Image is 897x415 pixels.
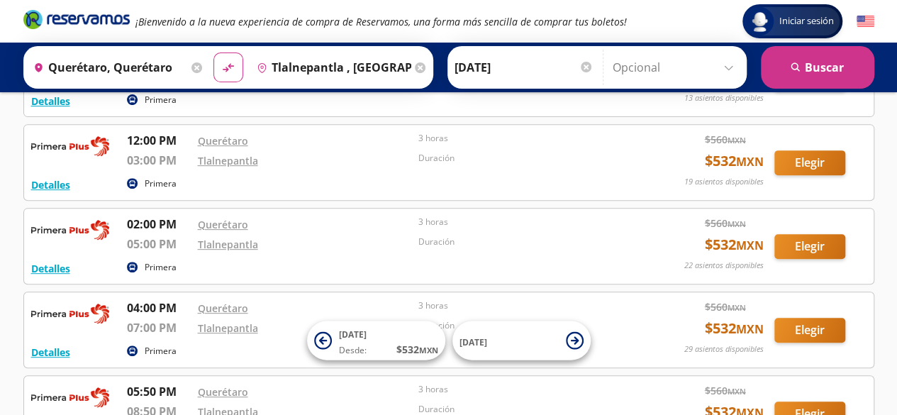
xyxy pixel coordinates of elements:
a: Querétaro [198,218,248,231]
button: [DATE]Desde:$532MXN [307,321,445,360]
input: Elegir Fecha [455,50,594,85]
input: Opcional [613,50,740,85]
img: RESERVAMOS [31,132,109,160]
span: Desde: [339,344,367,357]
span: [DATE] [339,328,367,341]
p: 3 horas [418,132,633,145]
p: 29 asientos disponibles [684,343,764,355]
img: RESERVAMOS [31,383,109,411]
i: Brand Logo [23,9,130,30]
p: 02:00 PM [127,216,191,233]
em: ¡Bienvenido a la nueva experiencia de compra de Reservamos, una forma más sencilla de comprar tus... [135,15,627,28]
p: 07:00 PM [127,319,191,336]
p: Primera [145,94,177,106]
p: 03:00 PM [127,152,191,169]
span: $ 560 [705,132,746,147]
a: Querétaro [198,385,248,399]
button: Elegir [774,150,845,175]
small: MXN [728,386,746,397]
a: Tlalnepantla [198,154,258,167]
p: 3 horas [418,299,633,312]
p: Duración [418,319,633,332]
p: Primera [145,261,177,274]
input: Buscar Origen [28,50,188,85]
span: $ 560 [705,216,746,231]
a: Querétaro [198,134,248,148]
small: MXN [736,154,764,170]
small: MXN [728,218,746,229]
span: $ 560 [705,383,746,398]
button: Buscar [761,46,874,89]
small: MXN [419,345,438,355]
button: Detalles [31,177,70,192]
a: Querétaro [198,301,248,315]
a: Tlalnepantla [198,238,258,251]
p: Duración [418,152,633,165]
p: Primera [145,177,177,190]
a: Tlalnepantla [198,321,258,335]
img: RESERVAMOS [31,299,109,328]
small: MXN [736,238,764,253]
p: 05:00 PM [127,236,191,253]
img: RESERVAMOS [31,216,109,244]
small: MXN [728,135,746,145]
span: Iniciar sesión [774,14,840,28]
button: Detalles [31,345,70,360]
small: MXN [736,321,764,337]
p: 22 asientos disponibles [684,260,764,272]
button: Detalles [31,261,70,276]
small: MXN [728,302,746,313]
button: Detalles [31,94,70,109]
p: Primera [145,345,177,358]
button: Elegir [774,318,845,343]
p: 05:50 PM [127,383,191,400]
span: $ 532 [705,318,764,339]
p: 3 horas [418,383,633,396]
p: 04:00 PM [127,299,191,316]
input: Buscar Destino [251,50,411,85]
span: $ 532 [705,150,764,172]
p: 13 asientos disponibles [684,92,764,104]
button: [DATE] [452,321,591,360]
span: $ 532 [396,342,438,357]
button: English [857,13,874,31]
p: Duración [418,236,633,248]
p: 19 asientos disponibles [684,176,764,188]
p: 12:00 PM [127,132,191,149]
a: Brand Logo [23,9,130,34]
p: 3 horas [418,216,633,228]
span: [DATE] [459,336,487,348]
span: $ 532 [705,234,764,255]
button: Elegir [774,234,845,259]
span: $ 560 [705,299,746,314]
